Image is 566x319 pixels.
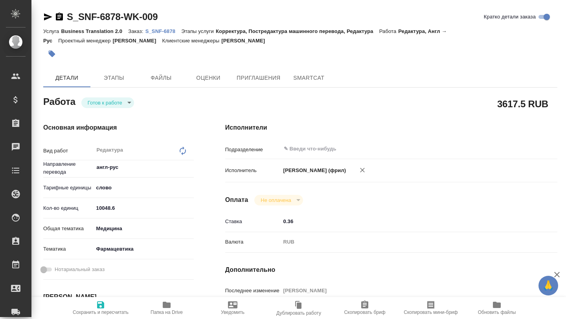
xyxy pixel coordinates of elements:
[43,123,194,132] h4: Основная информация
[113,38,162,44] p: [PERSON_NAME]
[43,12,53,22] button: Скопировать ссылку для ЯМессенджера
[162,38,222,44] p: Клиентские менеджеры
[43,184,94,192] p: Тарифные единицы
[43,45,61,62] button: Добавить тэг
[283,144,501,154] input: ✎ Введи что-нибудь
[145,28,182,34] p: S_SNF-6878
[73,310,129,315] span: Сохранить и пересчитать
[43,292,194,302] h4: [PERSON_NAME]
[142,73,180,83] span: Файлы
[43,28,61,34] p: Услуга
[266,297,332,319] button: Дублировать работу
[55,266,105,273] span: Нотариальный заказ
[94,181,194,194] div: слово
[281,235,530,249] div: RUB
[281,285,530,296] input: Пустое поле
[68,297,134,319] button: Сохранить и пересчитать
[221,310,244,315] span: Уведомить
[189,73,227,83] span: Оценки
[258,197,293,203] button: Не оплачена
[67,11,158,22] a: S_SNF-6878-WK-009
[128,28,145,34] p: Заказ:
[94,242,194,256] div: Фармацевтика
[542,277,555,294] span: 🙏
[43,225,94,233] p: Общая тематика
[344,310,385,315] span: Скопировать бриф
[484,13,536,21] span: Кратко детали заказа
[216,28,379,34] p: Корректура, Постредактура машинного перевода, Редактура
[221,38,271,44] p: [PERSON_NAME]
[61,28,128,34] p: Business Translation 2.0
[379,28,399,34] p: Работа
[43,94,75,108] h2: Работа
[225,167,281,174] p: Исполнитель
[145,27,182,34] a: S_SNF-6878
[225,146,281,154] p: Подразделение
[43,204,94,212] p: Кол-во единиц
[290,73,328,83] span: SmartCat
[134,297,200,319] button: Папка на Drive
[225,123,557,132] h4: Исполнители
[404,310,458,315] span: Скопировать мини-бриф
[225,265,557,275] h4: Дополнительно
[95,73,133,83] span: Этапы
[276,310,321,316] span: Дублировать работу
[151,310,183,315] span: Папка на Drive
[254,195,303,205] div: Готов к работе
[200,297,266,319] button: Уведомить
[181,28,216,34] p: Этапы услуги
[398,297,464,319] button: Скопировать мини-бриф
[225,218,281,225] p: Ставка
[94,202,194,214] input: ✎ Введи что-нибудь
[332,297,398,319] button: Скопировать бриф
[526,148,527,150] button: Open
[225,195,248,205] h4: Оплата
[43,160,94,176] p: Направление перевода
[43,147,94,155] p: Вид работ
[94,222,194,235] div: Медицина
[85,99,125,106] button: Готов к работе
[189,167,191,168] button: Open
[497,97,548,110] h2: 3617.5 RUB
[354,161,371,179] button: Удалить исполнителя
[237,73,281,83] span: Приглашения
[281,216,530,227] input: ✎ Введи что-нибудь
[55,12,64,22] button: Скопировать ссылку
[81,97,134,108] div: Готов к работе
[464,297,530,319] button: Обновить файлы
[281,167,346,174] p: [PERSON_NAME] (фрил)
[43,245,94,253] p: Тематика
[225,238,281,246] p: Валюта
[48,73,86,83] span: Детали
[58,38,112,44] p: Проектный менеджер
[225,287,281,295] p: Последнее изменение
[538,276,558,295] button: 🙏
[478,310,516,315] span: Обновить файлы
